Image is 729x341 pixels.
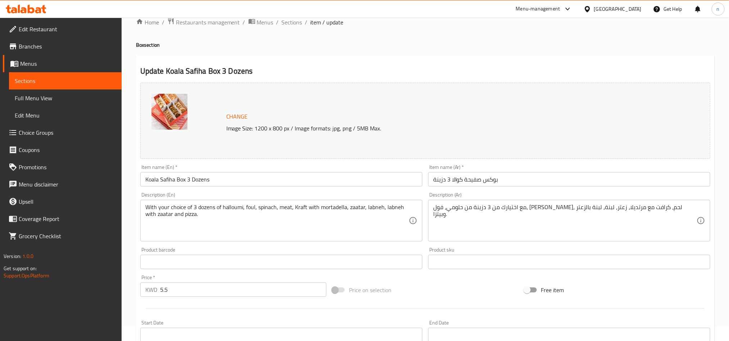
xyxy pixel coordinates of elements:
[9,89,122,107] a: Full Menu View
[282,18,302,27] a: Sections
[243,18,245,27] li: /
[4,271,49,280] a: Support.OpsPlatform
[3,227,122,245] a: Grocery Checklist
[248,18,273,27] a: Menus
[19,128,116,137] span: Choice Groups
[3,55,122,72] a: Menus
[3,193,122,210] a: Upsell
[19,163,116,171] span: Promotions
[433,204,697,238] textarea: مع اختيارك من 3 دزينة من حلومي، فول، [PERSON_NAME]، لحم، كرافت مع مرتديلا، زعتر، لبنة، لبنة بالزع...
[223,124,634,133] p: Image Size: 1200 x 800 px / Image formats: jpg, png / 5MB Max.
[19,215,116,223] span: Coverage Report
[167,18,240,27] a: Restaurants management
[9,72,122,89] a: Sections
[15,77,116,85] span: Sections
[151,94,187,130] img: Safayeh_Box_3_Dozen637901202357027126.jpg
[4,252,21,261] span: Version:
[226,111,248,122] span: Change
[140,66,710,77] h2: Update Koala Safiha Box 3 Dozens
[136,18,159,27] a: Home
[19,232,116,240] span: Grocery Checklist
[176,18,240,27] span: Restaurants management
[223,109,251,124] button: Change
[3,176,122,193] a: Menu disclaimer
[140,172,422,186] input: Enter name En
[3,210,122,227] a: Coverage Report
[3,124,122,141] a: Choice Groups
[276,18,279,27] li: /
[305,18,308,27] li: /
[4,264,37,273] span: Get support on:
[3,141,122,158] a: Coupons
[19,180,116,189] span: Menu disclaimer
[19,146,116,154] span: Coupons
[3,20,122,38] a: Edit Restaurant
[428,172,710,186] input: Enter name Ar
[717,5,720,13] span: n
[428,255,710,269] input: Please enter product sku
[311,18,344,27] span: item / update
[516,5,560,13] div: Menu-management
[19,42,116,51] span: Branches
[160,282,326,297] input: Please enter price
[162,18,164,27] li: /
[15,111,116,120] span: Edit Menu
[22,252,33,261] span: 1.0.0
[20,59,116,68] span: Menus
[541,286,564,294] span: Free item
[19,25,116,33] span: Edit Restaurant
[3,158,122,176] a: Promotions
[349,286,391,294] span: Price on selection
[145,204,409,238] textarea: With your choice of 3 dozens of halloumi, foul, spinach, meat, Kraft with mortadella, zaatar, lab...
[136,18,715,27] nav: breadcrumb
[15,94,116,102] span: Full Menu View
[257,18,273,27] span: Menus
[3,38,122,55] a: Branches
[9,107,122,124] a: Edit Menu
[594,5,642,13] div: [GEOGRAPHIC_DATA]
[19,197,116,206] span: Upsell
[140,255,422,269] input: Please enter product barcode
[136,41,715,49] h4: Box section
[145,285,157,294] p: KWD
